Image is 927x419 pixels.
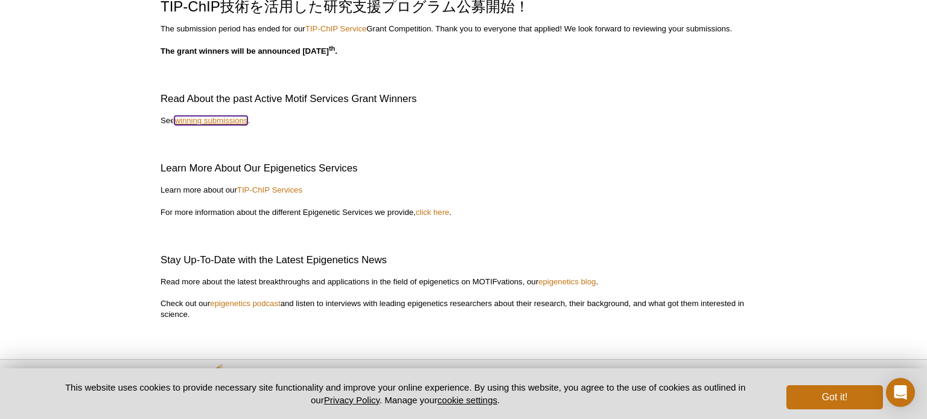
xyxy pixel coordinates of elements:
button: Got it! [786,385,883,409]
p: See . [161,115,766,126]
strong: The grant winners will be announced [DATE] . [161,46,337,56]
p: Learn more about our [161,185,766,196]
p: Read more about the latest breakthroughs and applications in the field of epigenetics on MOTIFvat... [161,277,766,320]
div: Open Intercom Messenger [886,378,915,407]
h2: Stay Up-To-Date with the Latest Epigenetics News [161,253,766,267]
p: This website uses cookies to provide necessary site functionality and improve your online experie... [44,381,766,406]
p: The submission period has ended for our Grant Competition. Thank you to everyone that applied! We... [161,24,766,34]
img: Active Motif, [154,360,293,409]
sup: th [329,45,335,52]
a: Privacy Policy [324,395,380,405]
a: TIP-ChIP Services [237,185,302,194]
h2: Learn More About Our Epigenetics Services [161,161,766,176]
a: epigenetics blog [538,277,596,286]
a: click here [416,208,450,217]
p: For more information about the different Epigenetic Services we provide, . [161,207,766,218]
a: winning submissions [174,116,247,125]
a: epigenetics podcast [210,299,281,308]
h2: Read About the past Active Motif Services Grant Winners [161,92,766,106]
button: cookie settings [438,395,497,405]
a: TIP-ChIP Service [305,24,367,33]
